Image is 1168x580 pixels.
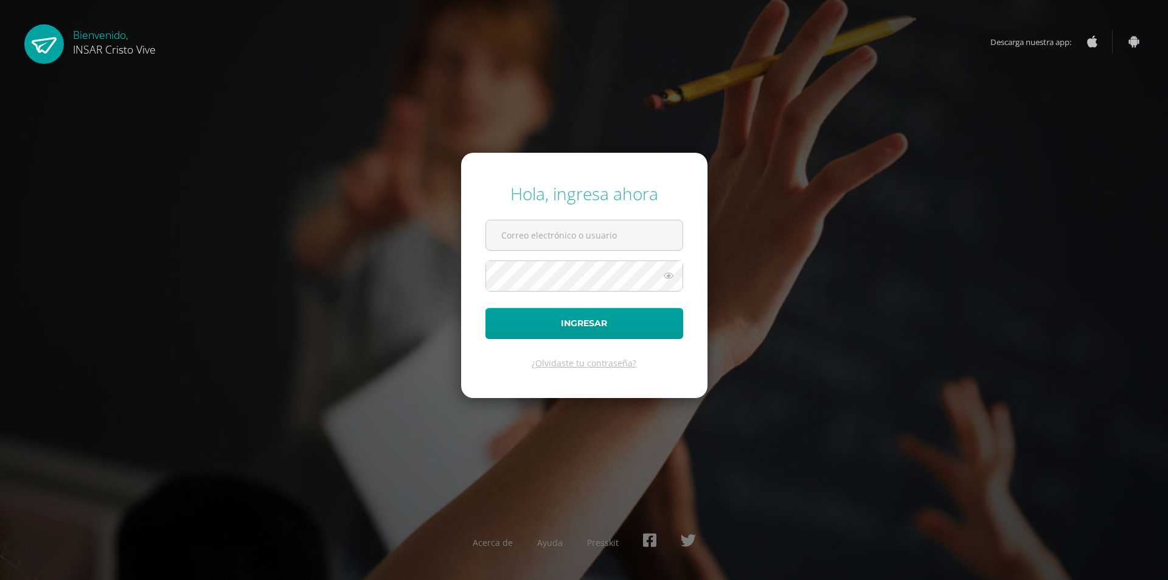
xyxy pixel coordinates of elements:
[587,537,619,548] a: Presskit
[485,182,683,205] div: Hola, ingresa ahora
[473,537,513,548] a: Acerca de
[532,357,636,369] a: ¿Olvidaste tu contraseña?
[990,30,1083,54] span: Descarga nuestra app:
[485,308,683,339] button: Ingresar
[486,220,683,250] input: Correo electrónico o usuario
[73,42,156,57] span: INSAR Cristo Vive
[73,24,156,57] div: Bienvenido,
[537,537,563,548] a: Ayuda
